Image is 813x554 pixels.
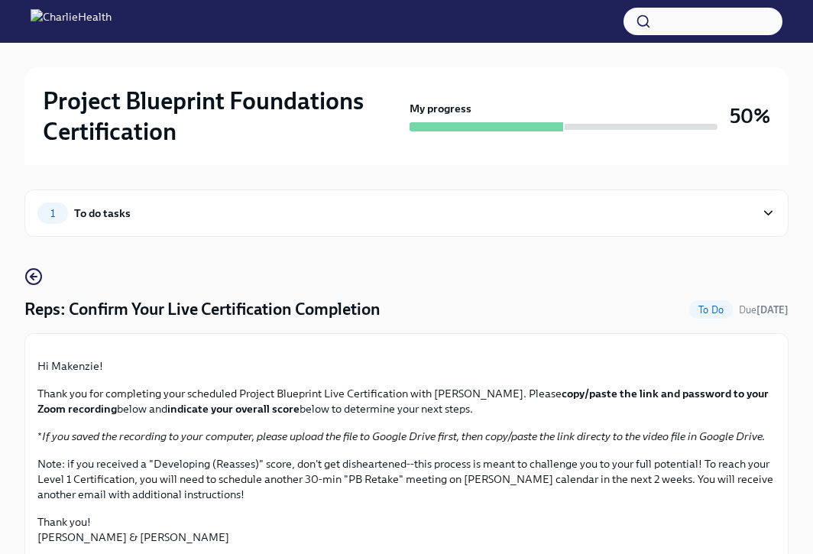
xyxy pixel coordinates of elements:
span: 1 [41,208,64,219]
p: Note: if you received a "Developing (Reasses)" score, don't get disheartened--this process is mea... [37,456,776,502]
div: To do tasks [74,205,131,222]
p: Hi Makenzie! [37,358,776,374]
span: Due [739,304,789,316]
span: To Do [689,304,733,316]
p: Thank you! [PERSON_NAME] & [PERSON_NAME] [37,514,776,545]
strong: My progress [410,101,471,116]
h4: Reps: Confirm Your Live Certification Completion [24,298,381,321]
em: If you saved the recording to your computer, please upload the file to Google Drive first, then c... [42,429,765,443]
p: Thank you for completing your scheduled Project Blueprint Live Certification with [PERSON_NAME]. ... [37,386,776,416]
h3: 50% [730,102,770,130]
img: CharlieHealth [31,9,112,34]
span: October 2nd, 2025 12:00 [739,303,789,317]
strong: indicate your overall score [167,402,300,416]
strong: [DATE] [756,304,789,316]
h2: Project Blueprint Foundations Certification [43,86,403,147]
